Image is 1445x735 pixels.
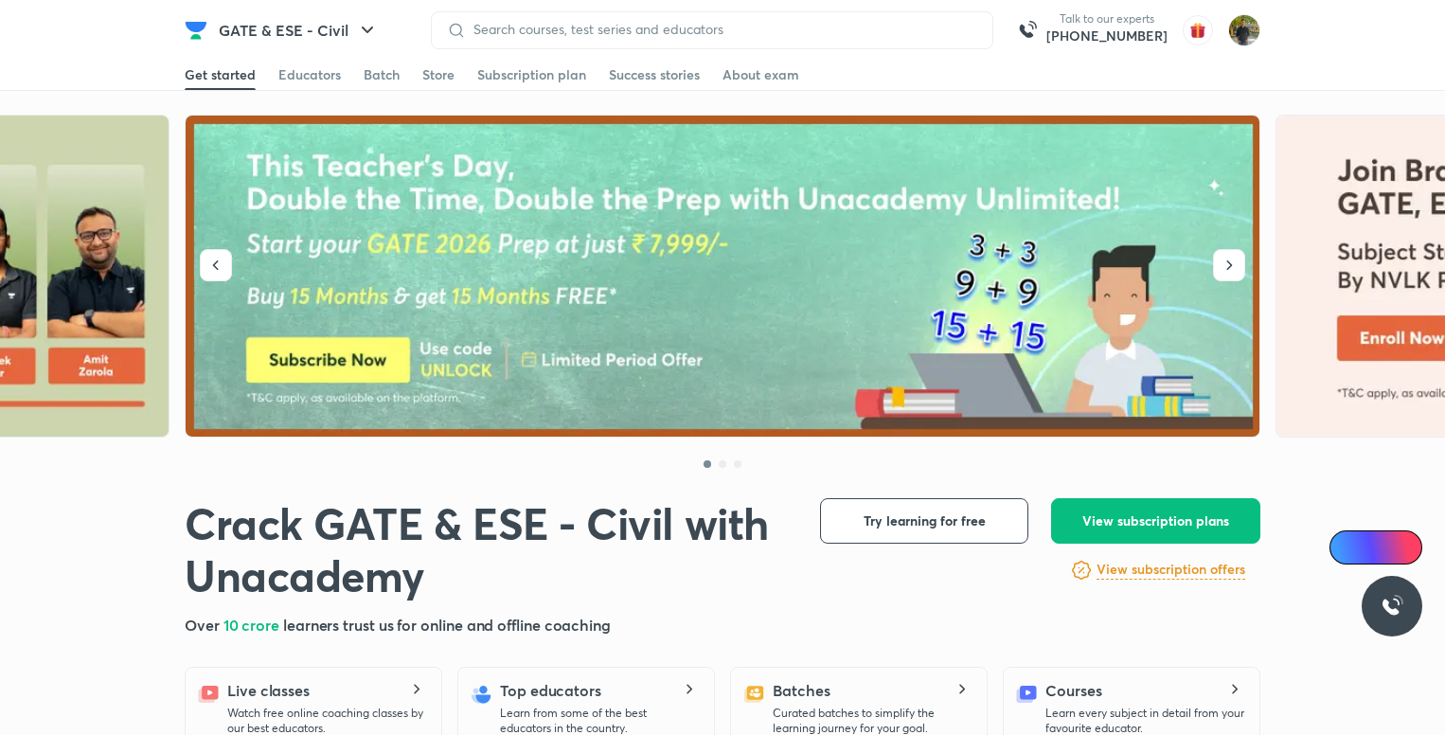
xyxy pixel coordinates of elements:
[722,65,799,84] div: About exam
[466,22,977,37] input: Search courses, test series and educators
[1008,11,1046,49] img: call-us
[1046,27,1168,45] a: [PHONE_NUMBER]
[1046,11,1168,27] p: Talk to our experts
[1082,511,1229,530] span: View subscription plans
[185,19,207,42] img: Company Logo
[820,498,1028,544] button: Try learning for free
[477,65,586,84] div: Subscription plan
[185,65,256,84] div: Get started
[422,65,455,84] div: Store
[422,60,455,90] a: Store
[1183,15,1213,45] img: avatar
[1341,540,1356,555] img: Icon
[283,615,611,635] span: learners trust us for online and offline coaching
[1051,498,1260,544] button: View subscription plans
[278,65,341,84] div: Educators
[364,60,400,90] a: Batch
[1329,530,1422,565] a: Ai Doubts
[1045,679,1101,702] h5: Courses
[1097,559,1245,582] a: View subscription offers
[278,60,341,90] a: Educators
[500,679,601,702] h5: Top educators
[227,679,310,702] h5: Live classes
[609,65,700,84] div: Success stories
[1381,595,1403,618] img: ttu
[185,498,790,602] h1: Crack GATE & ESE - Civil with Unacademy
[722,60,799,90] a: About exam
[223,615,283,635] span: 10 crore
[864,511,986,530] span: Try learning for free
[609,60,700,90] a: Success stories
[1228,14,1260,46] img: shubham rawat
[1361,540,1411,555] span: Ai Doubts
[207,11,390,49] button: GATE & ESE - Civil
[1097,560,1245,580] h6: View subscription offers
[477,60,586,90] a: Subscription plan
[773,679,830,702] h5: Batches
[364,65,400,84] div: Batch
[185,615,223,635] span: Over
[185,60,256,90] a: Get started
